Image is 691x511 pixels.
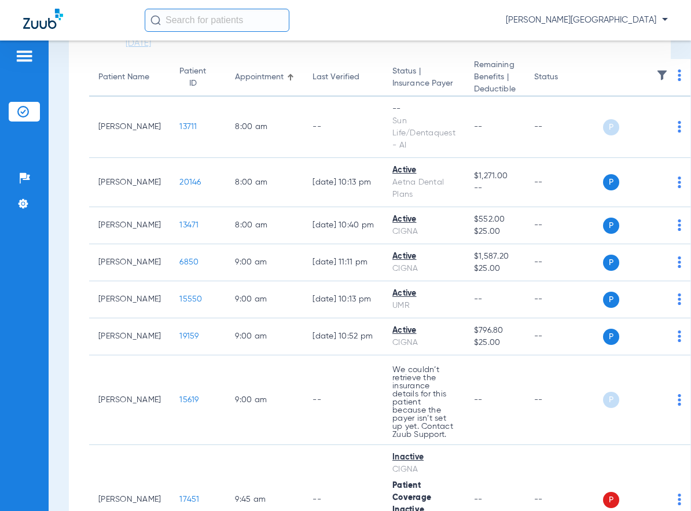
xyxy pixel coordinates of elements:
div: Active [392,251,455,263]
div: Last Verified [313,71,374,83]
span: $25.00 [474,226,516,238]
p: We couldn’t retrieve the insurance details for this patient because the payer isn’t set up yet. C... [392,366,455,439]
span: $1,271.00 [474,170,516,182]
span: Insurance Payer [392,78,455,90]
div: UMR [392,300,455,312]
div: Inactive [392,451,455,464]
span: -- [474,182,516,194]
span: -- [474,396,483,404]
div: CIGNA [392,337,455,349]
img: group-dot-blue.svg [678,177,681,188]
span: 13471 [179,221,199,229]
span: P [603,119,619,135]
div: CIGNA [392,226,455,238]
td: [DATE] 10:40 PM [303,207,383,244]
td: -- [525,355,603,445]
input: Search for patients [145,9,289,32]
span: [PERSON_NAME][GEOGRAPHIC_DATA] [506,14,668,26]
td: -- [525,281,603,318]
span: 20146 [179,178,201,186]
div: Patient Name [98,71,161,83]
td: [PERSON_NAME] [89,97,170,158]
div: Active [392,288,455,300]
td: 9:00 AM [226,244,303,281]
div: Patient Name [98,71,149,83]
img: Zuub Logo [23,9,63,29]
img: group-dot-blue.svg [678,330,681,342]
th: Remaining Benefits | [465,59,525,97]
td: -- [525,158,603,207]
img: filter.svg [656,69,668,81]
img: group-dot-blue.svg [678,219,681,231]
div: Sun Life/Dentaquest - AI [392,115,455,152]
img: group-dot-blue.svg [678,293,681,305]
div: Appointment [235,71,294,83]
div: Active [392,164,455,177]
td: [PERSON_NAME] [89,244,170,281]
th: Status | [383,59,465,97]
td: [DATE] 10:13 PM [303,158,383,207]
img: hamburger-icon [15,49,34,63]
td: 9:00 AM [226,318,303,355]
td: 8:00 AM [226,158,303,207]
td: -- [525,97,603,158]
span: $796.80 [474,325,516,337]
td: [DATE] 11:11 PM [303,244,383,281]
td: [PERSON_NAME] [89,355,170,445]
img: group-dot-blue.svg [678,394,681,406]
span: -- [474,495,483,503]
span: 6850 [179,258,199,266]
td: 9:00 AM [226,281,303,318]
span: 13711 [179,123,197,131]
td: -- [525,207,603,244]
span: $1,587.20 [474,251,516,263]
span: -- [474,295,483,303]
td: -- [525,318,603,355]
span: $552.00 [474,214,516,226]
span: P [603,392,619,408]
span: $25.00 [474,337,516,349]
span: 15550 [179,295,202,303]
th: Status [525,59,603,97]
td: 9:00 AM [226,355,303,445]
span: -- [474,123,483,131]
div: Patient ID [179,65,206,90]
td: [PERSON_NAME] [89,207,170,244]
td: [PERSON_NAME] [89,158,170,207]
img: group-dot-blue.svg [678,256,681,268]
a: [DATE] [104,38,173,49]
td: [DATE] 10:52 PM [303,318,383,355]
td: [PERSON_NAME] [89,318,170,355]
img: Search Icon [150,15,161,25]
span: 17451 [179,495,199,503]
div: Appointment [235,71,284,83]
div: CIGNA [392,263,455,275]
img: group-dot-blue.svg [678,121,681,133]
span: P [603,492,619,508]
td: 8:00 AM [226,97,303,158]
span: P [603,174,619,190]
span: 19159 [179,332,199,340]
span: P [603,255,619,271]
div: CIGNA [392,464,455,476]
div: Active [392,325,455,337]
span: P [603,329,619,345]
span: Deductible [474,83,516,95]
div: Last Verified [313,71,359,83]
span: P [603,292,619,308]
td: -- [303,97,383,158]
span: P [603,218,619,234]
td: [PERSON_NAME] [89,281,170,318]
iframe: Chat Widget [633,455,691,511]
div: Aetna Dental Plans [392,177,455,201]
td: -- [303,355,383,445]
td: [DATE] 10:13 PM [303,281,383,318]
div: Patient ID [179,65,216,90]
img: group-dot-blue.svg [678,69,681,81]
span: 15619 [179,396,199,404]
div: Active [392,214,455,226]
span: $25.00 [474,263,516,275]
td: -- [525,244,603,281]
td: 8:00 AM [226,207,303,244]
